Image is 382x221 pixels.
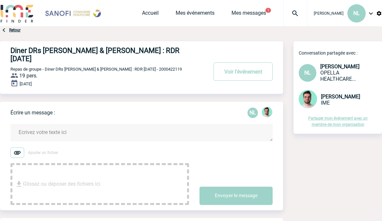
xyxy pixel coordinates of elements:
[28,150,58,155] span: Ajouter un fichier
[262,107,272,119] div: Benjamin ROLAND
[15,180,23,188] img: file_download.svg
[262,107,272,117] img: 121547-2.png
[320,63,359,70] span: [PERSON_NAME]
[299,50,382,56] p: Conversation partagée avec :
[231,10,266,19] a: Mes messages
[214,62,273,81] button: Voir l'événement
[308,116,368,127] a: Partager mon événement avec un membre de mon organisation
[321,93,360,100] span: [PERSON_NAME]
[304,70,311,76] span: NL
[23,168,100,200] span: Glissez ou déposer des fichiers ici
[10,110,55,116] p: Écrire un message :
[142,10,159,19] a: Accueil
[10,67,182,72] span: Repas de groupe - Diner DRs [PERSON_NAME] & [PERSON_NAME] : RDR [DATE] - 2000422119
[321,100,330,106] span: IME
[247,108,258,118] p: NL
[199,187,273,205] button: Envoyer le message
[299,90,317,108] img: 121547-2.png
[353,10,360,16] span: NL
[247,108,258,118] div: Nadia LOUZANI
[19,73,38,79] span: 19 pers.
[314,11,343,16] span: [PERSON_NAME]
[176,10,215,19] a: Mes événements
[20,81,32,86] span: [DATE]
[265,8,271,13] button: 1
[9,28,21,32] a: Retour
[10,46,188,63] h4: Diner DRs [PERSON_NAME] & [PERSON_NAME] : RDR [DATE]
[320,70,356,82] span: OPELLA HEALTHCARE FRANCE SAS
